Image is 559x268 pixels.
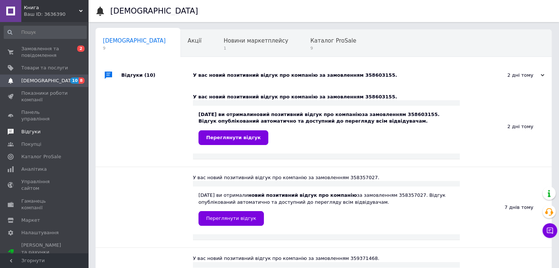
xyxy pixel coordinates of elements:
span: Маркет [21,217,40,224]
b: новий позитивний відгук про компанію [248,192,357,198]
span: Каталог ProSale [310,37,356,44]
div: [DATE] ви отримали за замовленням 358603155. Відгук опублікований автоматично та доступний до пер... [198,111,454,145]
span: 1 [223,46,288,51]
span: Відгуки [21,128,40,135]
span: Панель управління [21,109,68,122]
span: 2 [77,46,85,52]
div: 2 дні тому [460,86,552,167]
span: Новини маркетплейсу [223,37,288,44]
div: У вас новий позитивний відгук про компанію за замовленням 358603155. [193,94,460,100]
h1: [DEMOGRAPHIC_DATA] [110,7,198,15]
div: [DATE] ви отримали за замовленням 358357027. Відгук опублікований автоматично та доступний до пер... [198,192,454,225]
span: Управління сайтом [21,178,68,192]
span: Каталог ProSale [21,153,61,160]
span: [DEMOGRAPHIC_DATA] [21,77,76,84]
span: [PERSON_NAME] та рахунки [21,242,68,262]
span: 9 [310,46,356,51]
span: Замовлення та повідомлення [21,46,68,59]
div: 7 днів тому [460,167,552,247]
input: Пошук [4,26,87,39]
span: Покупці [21,141,41,148]
span: Показники роботи компанії [21,90,68,103]
div: 2 дні тому [471,72,544,79]
span: Налаштування [21,229,59,236]
div: Ваш ID: 3636390 [24,11,88,18]
span: Аналітика [21,166,47,173]
span: Товари та послуги [21,65,68,71]
span: Переглянути відгук [206,135,261,140]
div: У вас новий позитивний відгук про компанію за замовленням 358357027. [193,174,460,181]
span: Переглянути відгук [206,216,256,221]
div: У вас новий позитивний відгук про компанію за замовленням 359371468. [193,255,460,262]
div: Відгуки [121,64,193,86]
span: Книга [24,4,79,11]
span: 9 [103,46,166,51]
span: Гаманець компанії [21,198,68,211]
button: Чат з покупцем [542,223,557,238]
span: 10 [70,77,79,84]
b: новий позитивний відгук про компанію [253,112,362,117]
a: Переглянути відгук [198,211,264,226]
div: У вас новий позитивний відгук про компанію за замовленням 358603155. [193,72,471,79]
span: Акції [188,37,202,44]
span: (10) [144,72,155,78]
a: Переглянути відгук [198,130,268,145]
span: [DEMOGRAPHIC_DATA] [103,37,166,44]
span: 8 [79,77,85,84]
